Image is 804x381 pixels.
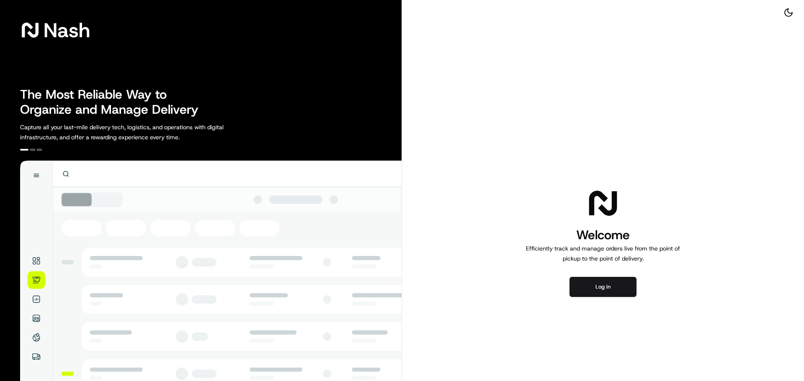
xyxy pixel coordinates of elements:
h1: Welcome [523,227,683,243]
button: Log in [569,277,636,297]
p: Efficiently track and manage orders live from the point of pickup to the point of delivery. [523,243,683,263]
span: Nash [44,22,90,38]
p: Capture all your last-mile delivery tech, logistics, and operations with digital infrastructure, ... [20,122,261,142]
h2: The Most Reliable Way to Organize and Manage Delivery [20,87,208,117]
